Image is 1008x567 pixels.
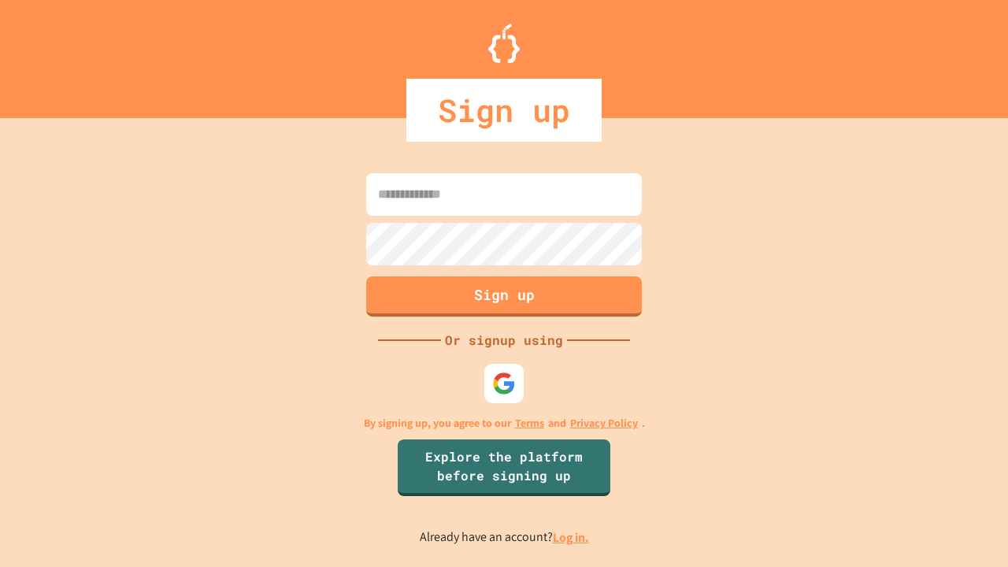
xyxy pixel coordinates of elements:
[366,276,642,317] button: Sign up
[492,372,516,395] img: google-icon.svg
[420,528,589,547] p: Already have an account?
[406,79,602,142] div: Sign up
[553,529,589,546] a: Log in.
[398,439,610,496] a: Explore the platform before signing up
[441,331,567,350] div: Or signup using
[488,24,520,63] img: Logo.svg
[364,415,645,432] p: By signing up, you agree to our and .
[570,415,638,432] a: Privacy Policy
[515,415,544,432] a: Terms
